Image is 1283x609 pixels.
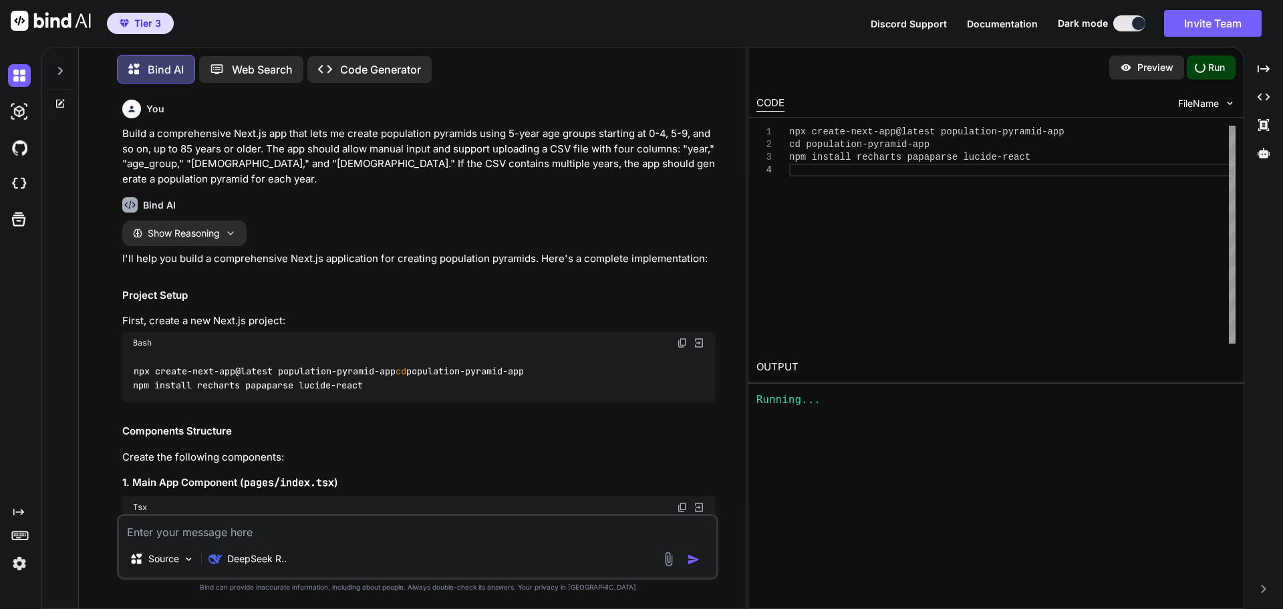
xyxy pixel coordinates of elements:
[148,227,220,239] span: Show Reasoning
[107,13,174,34] button: premiumTier 3
[967,17,1038,31] button: Documentation
[117,582,718,592] p: Bind can provide inaccurate information, including about people. Always double-check its answers....
[687,553,700,566] img: icon
[8,552,31,575] img: settings
[748,352,1244,383] h2: OUTPUT
[871,17,947,31] button: Discord Support
[1224,98,1236,109] img: chevron down
[677,502,688,513] img: copy
[693,501,705,513] img: Open in Browser
[120,19,129,27] img: premium
[677,338,688,348] img: copy
[756,138,772,151] div: 2
[143,199,176,212] h6: Bind AI
[396,366,406,378] span: cd
[756,96,785,112] div: CODE
[1164,10,1262,37] button: Invite Team
[1137,61,1173,74] p: Preview
[8,64,31,87] img: darkChat
[183,554,194,565] img: Pick Models
[122,251,716,267] p: I'll help you build a comprehensive Next.js application for creating population pyramids. Here's ...
[133,364,524,392] code: npx create-next-app@latest population-pyramid-app population-pyramid-app npm install recharts pap...
[756,126,772,138] div: 1
[1208,61,1225,74] p: Run
[122,288,716,303] h2: Project Setup
[122,126,716,187] p: Build a comprehensive Next.js app that lets me create population pyramids using 5-year age groups...
[756,392,1236,408] div: Running...
[340,62,421,78] p: Code Generator
[1120,62,1132,74] img: preview
[789,139,930,150] span: cd population-pyramid-app
[967,18,1038,29] span: Documentation
[789,126,1064,137] span: npx create-next-app@latest population-pyramid-app
[1058,17,1108,30] span: Dark mode
[227,552,287,566] p: DeepSeek R..
[756,151,772,164] div: 3
[122,475,716,491] h3: 1. Main App Component ( )
[661,552,676,567] img: attachment
[8,100,31,123] img: darkAi-studio
[146,102,164,116] h6: You
[693,337,705,349] img: Open in Browser
[148,62,184,78] p: Bind AI
[133,502,147,513] span: Tsx
[133,338,152,348] span: Bash
[134,17,161,30] span: Tier 3
[756,164,772,176] div: 4
[122,424,716,439] h2: Components Structure
[871,18,947,29] span: Discord Support
[11,11,91,31] img: Bind AI
[232,62,293,78] p: Web Search
[244,476,334,489] code: pages/index.tsx
[122,221,247,246] button: Show Reasoning
[122,450,716,465] p: Create the following components:
[8,172,31,195] img: cloudideIcon
[148,552,179,566] p: Source
[208,552,222,566] img: DeepSeek R1 (671B-Full)
[1178,97,1219,110] span: FileName
[8,136,31,159] img: githubDark
[789,152,1030,162] span: npm install recharts papaparse lucide-react
[122,314,716,329] p: First, create a new Next.js project:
